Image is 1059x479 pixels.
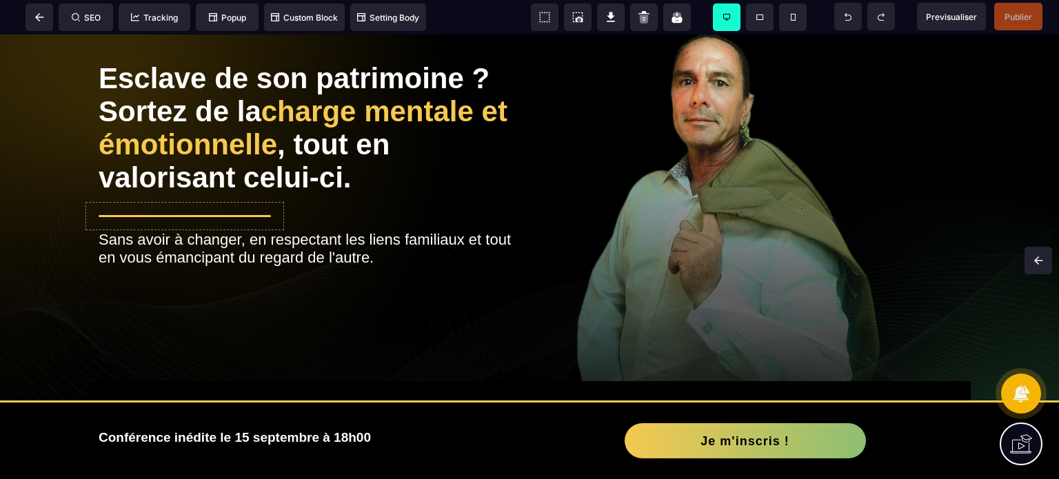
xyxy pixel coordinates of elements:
button: Je m'inscris ! [625,389,866,424]
div: Sortez de la , tout en valorisant celui-ci. [99,61,529,160]
span: Previsualiser [926,12,977,22]
span: View components [531,3,558,31]
h2: Conférence inédite le 15 septembre à 18h00 [99,389,529,418]
div: Sans avoir à changer, en respectant les liens familiaux et tout en vous émancipant du regard de l... [99,196,529,232]
span: Preview [917,3,986,30]
span: Publier [1005,12,1032,22]
span: Custom Block [271,12,338,23]
span: Popup [209,12,246,23]
span: Setting Body [357,12,419,23]
span: Tracking [131,12,178,23]
span: charge mentale et émotionnelle [99,61,516,126]
div: Esclave de son patrimoine ? [99,28,529,61]
span: Screenshot [564,3,592,31]
span: SEO [72,12,101,23]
